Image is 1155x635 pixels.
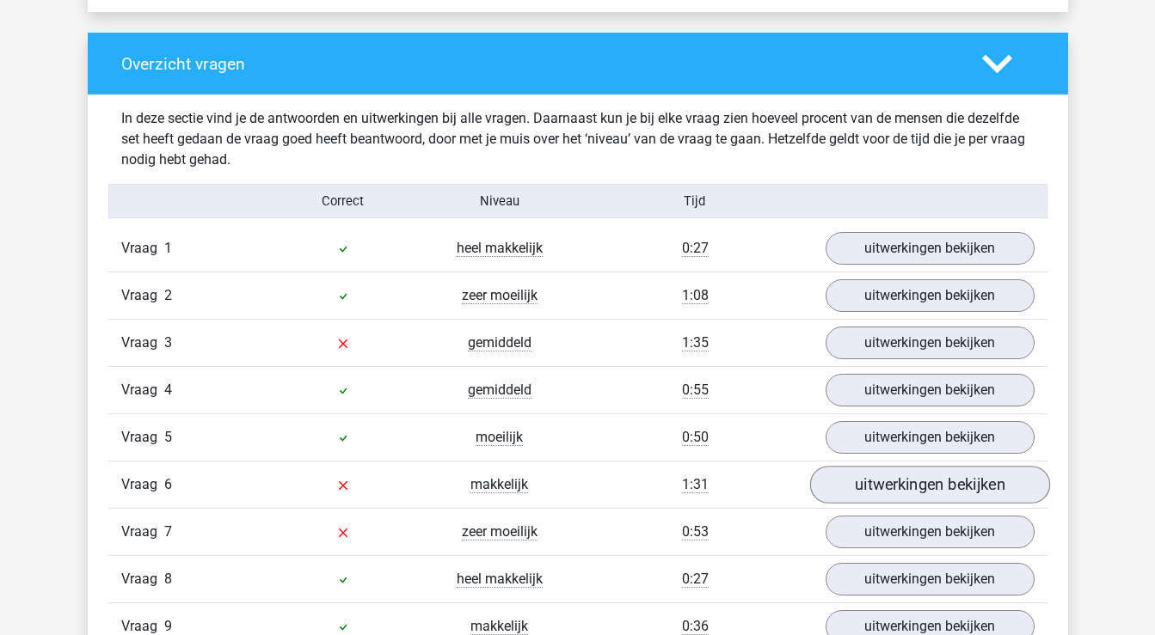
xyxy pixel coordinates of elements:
[577,192,812,211] div: Tijd
[121,54,956,74] h4: Overzicht vragen
[470,476,528,493] span: makkelijk
[121,569,164,589] span: Vraag
[265,192,421,211] div: Correct
[682,429,709,446] span: 0:50
[121,285,164,306] span: Vraag
[682,287,709,304] span: 1:08
[164,287,172,303] span: 2
[164,240,172,256] span: 1
[121,380,164,400] span: Vraag
[468,334,531,351] span: gemiddeld
[682,334,709,351] span: 1:35
[462,287,538,304] span: zeer moeilijk
[682,571,709,588] span: 0:27
[682,476,709,493] span: 1:31
[164,334,172,351] span: 3
[826,327,1035,359] a: uitwerkingen bekijken
[468,382,531,399] span: gemiddeld
[682,240,709,257] span: 0:27
[462,523,538,540] span: zeer moeilijk
[121,522,164,542] span: Vraag
[826,421,1035,454] a: uitwerkingen bekijken
[164,429,172,445] span: 5
[457,571,543,588] span: heel makkelijk
[108,108,1047,170] div: In deze sectie vind je de antwoorden en uitwerkingen bij alle vragen. Daarnaast kun je bij elke v...
[457,240,543,257] span: heel makkelijk
[682,618,709,635] span: 0:36
[682,523,709,540] span: 0:53
[470,618,528,635] span: makkelijk
[164,382,172,398] span: 4
[121,474,164,495] span: Vraag
[164,476,172,492] span: 6
[164,618,172,634] span: 9
[682,382,709,399] span: 0:55
[826,232,1035,265] a: uitwerkingen bekijken
[121,238,164,259] span: Vraag
[421,192,578,211] div: Niveau
[826,563,1035,595] a: uitwerkingen bekijken
[826,279,1035,312] a: uitwerkingen bekijken
[476,429,523,446] span: moeilijk
[826,516,1035,548] a: uitwerkingen bekijken
[826,374,1035,406] a: uitwerkingen bekijken
[121,427,164,448] span: Vraag
[809,466,1049,504] a: uitwerkingen bekijken
[164,523,172,540] span: 7
[121,333,164,353] span: Vraag
[164,571,172,587] span: 8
